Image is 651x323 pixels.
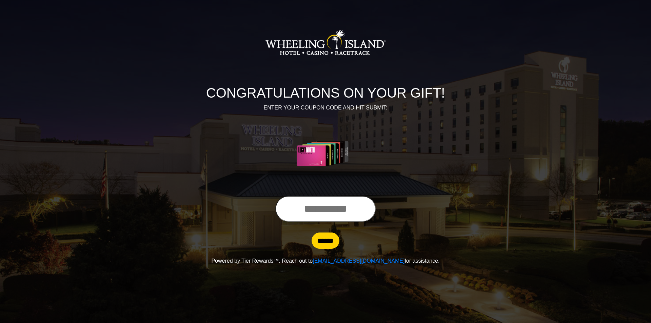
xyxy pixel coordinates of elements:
[137,85,514,101] h1: CONGRATULATIONS ON YOUR GIFT!
[265,9,386,77] img: Logo
[137,104,514,112] p: ENTER YOUR COUPON CODE AND HIT SUBMIT:
[211,258,439,264] span: Powered by Tier Rewards™. Reach out to for assistance.
[280,120,371,188] img: Center Image
[313,258,405,264] a: [EMAIL_ADDRESS][DOMAIN_NAME]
